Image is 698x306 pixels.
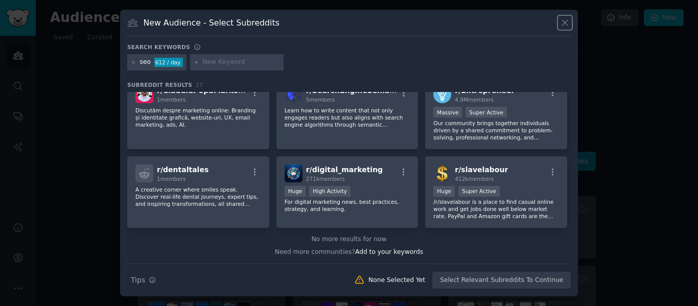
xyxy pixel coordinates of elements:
[135,186,261,207] p: A creative corner where smiles speak. Discover real-life dental journeys, expert tips, and inspir...
[157,166,208,174] span: r/ dentaltales
[458,186,500,197] div: Super Active
[285,198,410,213] p: For digital marketing news, best practices, strategy, and learning.
[433,85,451,103] img: Entrepreneur
[127,271,159,289] button: Tips
[455,176,494,182] span: 412k members
[306,176,345,182] span: 271k members
[455,97,494,103] span: 4.9M members
[306,97,335,103] span: 5 members
[433,107,462,117] div: Massive
[127,235,571,244] div: No more results for now
[157,176,186,182] span: 1 members
[433,186,455,197] div: Huge
[285,85,303,103] img: SearchEngineSemantics
[154,58,183,67] div: 612 / day
[196,82,203,88] span: 27
[202,58,280,67] input: New Keyword
[144,17,280,28] h3: New Audience - Select Subreddits
[157,97,186,103] span: 1 members
[355,248,423,255] span: Add to your keywords
[127,81,192,88] span: Subreddit Results
[368,276,425,285] div: None Selected Yet
[306,166,383,174] span: r/ digital_marketing
[131,275,145,286] span: Tips
[285,107,410,128] p: Learn how to write content that not only engages readers but also aligns with search engine algor...
[135,107,261,128] p: Discutăm despre marketing online: Branding și identitate grafică, website-uri, UX, email marketin...
[135,85,153,103] img: ClaudiuPopaMarketing
[309,186,351,197] div: High Activity
[127,244,571,257] div: Need more communities?
[140,58,151,67] div: seo
[433,198,559,220] p: /r/slavelabour is a place to find casual online work and get jobs done well below market rate. Pa...
[455,166,508,174] span: r/ slavelabour
[433,120,559,141] p: Our community brings together individuals driven by a shared commitment to problem-solving, profe...
[127,43,190,51] h3: Search keywords
[285,186,306,197] div: Huge
[433,164,451,182] img: slavelabour
[466,107,507,117] div: Super Active
[285,164,303,182] img: digital_marketing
